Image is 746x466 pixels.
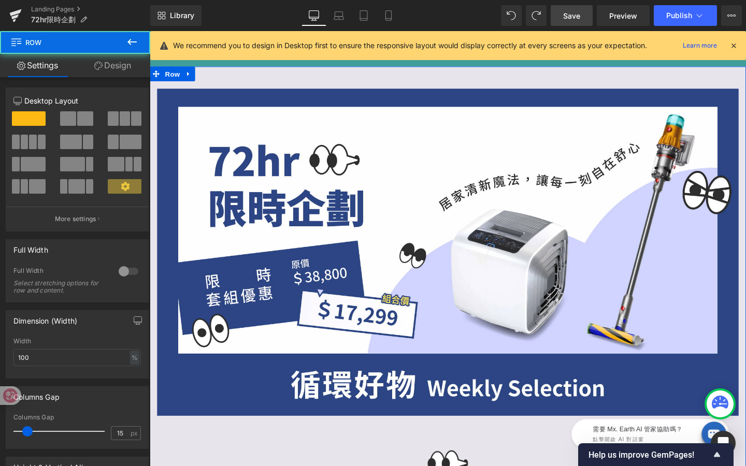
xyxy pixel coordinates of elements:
[170,11,194,20] span: Library
[75,54,150,77] a: Design
[316,5,391,33] summary: 主題 Theme
[526,5,547,26] button: Redo
[376,5,401,26] a: Mobile
[13,311,77,325] div: Dimension (Width)
[31,16,76,24] span: 72hr限時企劃
[185,5,248,33] a: 品牌 Brand
[104,5,500,33] div: Primary
[6,207,148,231] button: More settings
[589,448,723,461] button: Show survey - Help us improve GemPages!
[131,430,139,436] span: px
[13,95,141,106] p: Desktop Layout
[392,5,467,33] summary: 觀點 Insight
[104,5,185,33] summary: 關於 About us
[249,5,317,33] summary: 分類 Type
[13,240,48,254] div: Full Width
[326,5,351,26] a: Laptop
[351,5,376,26] a: Tablet
[130,351,139,365] div: %
[13,267,108,278] div: Full Width
[13,280,107,294] div: Select stretching options for row and content.
[563,10,580,21] span: Save
[21,8,88,30] img: restyle2050
[10,31,114,54] span: Row
[13,387,60,401] div: Columns Gap
[55,214,96,224] p: More settings
[609,10,637,21] span: Preview
[679,39,721,52] a: Learn more
[589,450,711,460] span: Help us improve GemPages!
[711,431,736,456] div: Open Intercom Messenger
[654,5,717,26] button: Publish
[13,338,141,345] div: Width
[409,395,616,447] iframe: Tiledesk Widget
[13,37,34,53] span: Row
[34,37,48,53] a: Expand / Collapse
[597,5,650,26] a: Preview
[150,5,202,26] a: New Library
[31,5,150,13] a: Landing Pages
[13,349,141,366] input: auto
[302,5,326,26] a: Desktop
[666,11,692,20] span: Publish
[721,5,742,26] button: More
[501,5,522,26] button: Undo
[586,4,612,34] a: 購物車
[13,414,141,421] div: Columns Gap
[173,40,647,51] p: We recommend you to design in Desktop first to ensure the responsive layout would display correct...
